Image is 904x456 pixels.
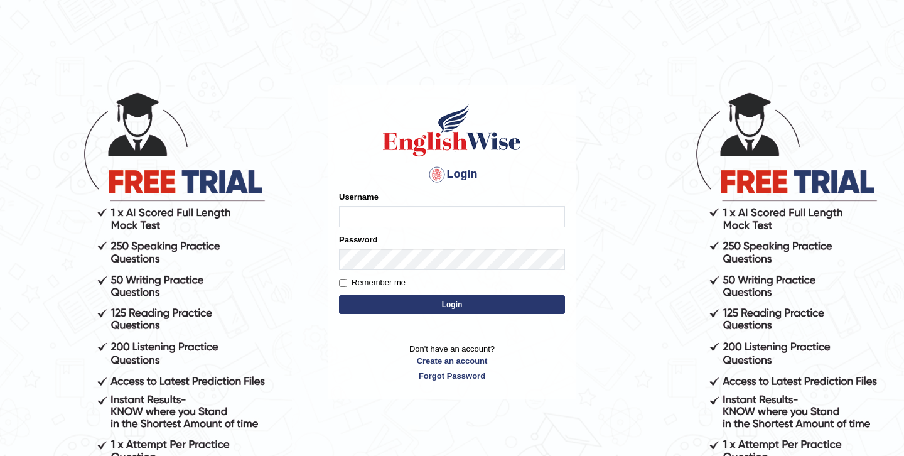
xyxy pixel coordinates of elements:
label: Remember me [339,276,406,289]
a: Forgot Password [339,370,565,382]
label: Password [339,234,377,246]
img: Logo of English Wise sign in for intelligent practice with AI [380,102,524,158]
button: Login [339,295,565,314]
label: Username [339,191,379,203]
input: Remember me [339,279,347,287]
p: Don't have an account? [339,343,565,382]
a: Create an account [339,355,565,367]
h4: Login [339,165,565,185]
